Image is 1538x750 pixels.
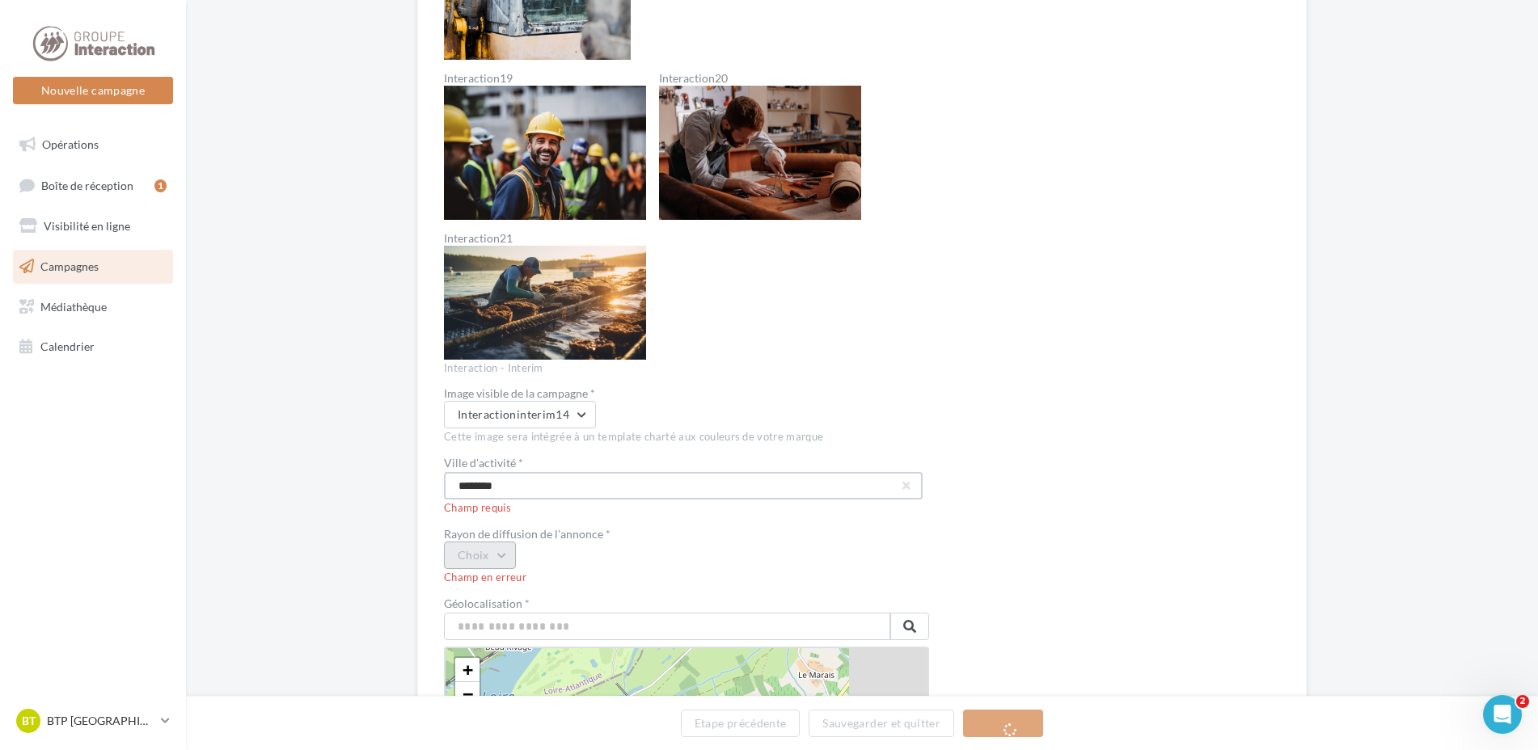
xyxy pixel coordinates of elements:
span: Opérations [42,137,99,151]
button: Nouvelle campagne [13,77,173,104]
iframe: Intercom live chat [1483,695,1522,734]
a: Boîte de réception1 [10,168,176,203]
div: Champ en erreur [444,571,929,585]
a: Opérations [10,128,176,162]
button: Interactioninterim14 [444,401,596,428]
span: Visibilité en ligne [44,219,130,233]
a: Zoom in [455,658,480,682]
span: Médiathèque [40,299,107,313]
label: Interaction21 [444,233,646,244]
img: Interaction21 [444,246,646,359]
button: Etape précédente [681,710,801,737]
div: Image visible de la campagne * [444,388,929,399]
label: Ville d'activité * [444,457,916,469]
p: BTP [GEOGRAPHIC_DATA] [47,713,154,729]
button: Choix [444,541,516,569]
a: BT BTP [GEOGRAPHIC_DATA] [13,706,173,736]
div: Champ requis [444,501,929,516]
label: Géolocalisation * [444,598,929,609]
a: Zoom out [455,682,480,706]
a: Campagnes [10,250,176,284]
span: 2 [1516,695,1529,708]
img: Interaction19 [444,86,646,221]
a: Médiathèque [10,290,176,324]
div: Rayon de diffusion de l'annonce * [444,529,929,540]
a: Calendrier [10,330,176,364]
label: Interaction20 [659,73,861,84]
div: Cette image sera intégrée à un template charté aux couleurs de votre marque [444,430,929,445]
span: Calendrier [40,339,95,353]
a: Visibilité en ligne [10,209,176,243]
div: Interaction - Interim [444,361,929,376]
label: Interaction19 [444,73,646,84]
span: − [463,684,473,704]
img: Interaction20 [659,86,861,221]
span: + [463,659,473,680]
span: BT [22,713,36,729]
span: Campagnes [40,259,99,273]
span: Boîte de réception [41,178,133,192]
div: 1 [154,179,167,192]
button: Sauvegarder et quitter [809,710,954,737]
